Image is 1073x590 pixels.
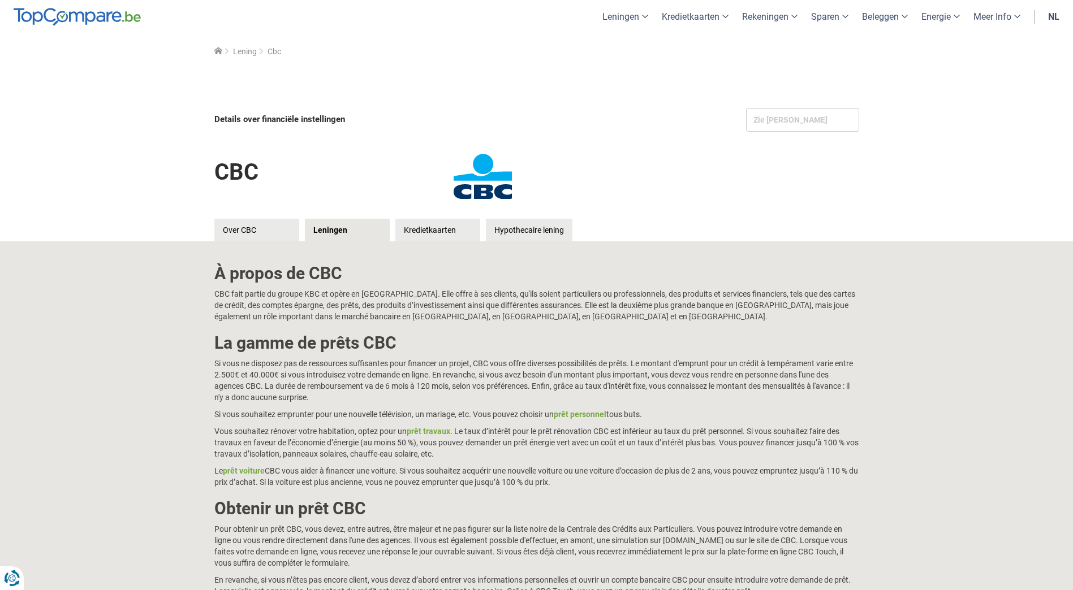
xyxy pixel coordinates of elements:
[214,409,859,420] p: Si vous souhaitez emprunter pour une nouvelle télévision, un mariage, etc. Vous pouvez choisir un...
[305,219,390,241] a: Leningen
[214,498,366,518] b: Obtenir un prêt CBC
[426,148,540,205] img: CBC
[233,47,257,56] a: Lening
[214,465,859,488] p: Le CBC vous aider à financer une voiture. Si vous souhaitez acquérir une nouvelle voiture ou une ...
[214,108,533,131] div: Details over financiële instellingen
[395,219,480,241] a: Kredietkaarten
[746,108,859,132] div: Zie [PERSON_NAME]
[214,47,222,56] a: Home
[486,219,572,241] a: Hypothecaire lening
[223,466,265,475] a: prêt voiture
[214,288,859,322] p: CBC fait partie du groupe KBC et opère en [GEOGRAPHIC_DATA]. Elle offre à ses clients, qu'ils soi...
[407,427,450,436] a: prêt travaux
[214,263,342,283] b: À propos de CBC
[214,151,258,193] h1: CBC
[268,47,281,56] span: Cbc
[214,426,859,459] p: Vous souhaitez rénover votre habitation, optez pour un . Le taux d’intérêt pour le prêt rénovatio...
[14,8,141,26] img: TopCompare
[214,219,299,241] a: Over CBC
[554,410,606,419] a: prêt personnel
[214,358,859,403] p: Si vous ne disposez pas de ressources suffisantes pour financer un projet, CBC vous offre diverse...
[214,523,859,569] p: Pour obtenir un prêt CBC, vous devez, entre autres, être majeur et ne pas figurer sur la liste no...
[214,333,397,353] b: La gamme de prêts CBC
